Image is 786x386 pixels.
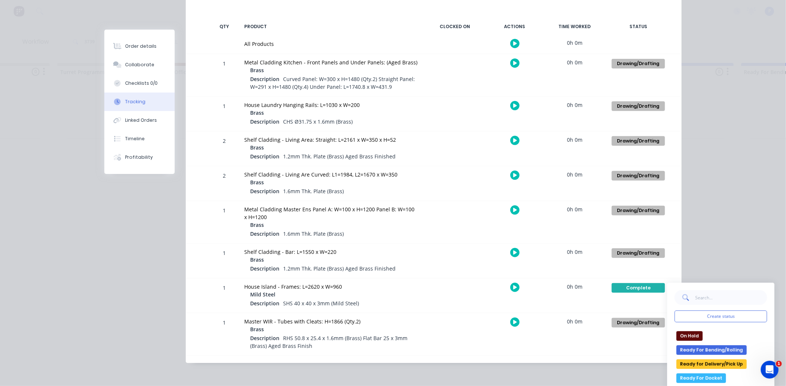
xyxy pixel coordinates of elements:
[611,248,665,258] button: Drawing/Drafting
[125,117,157,124] div: Linked Orders
[250,265,279,272] span: Description
[250,221,264,229] span: Brass
[104,148,175,167] button: Profitability
[250,230,279,238] span: Description
[607,19,670,34] div: STATUS
[104,130,175,148] button: Timeline
[612,136,665,146] div: Drawing/Drafting
[547,313,602,330] div: 0h 0m
[250,75,415,90] span: Curved Panel: W=300 x H=1480 (Qty.2) Straight Panel: W=291 x H=1480 (Qty.4) Under Panel: L=1740.8...
[250,256,264,264] span: Brass
[244,318,418,325] div: Master WIR - Tubes with Cleats: H=1866 (Qty.2)
[611,205,665,216] button: Drawing/Drafting
[547,97,602,113] div: 0h 0m
[250,109,264,117] span: Brass
[244,58,418,66] div: Metal Cladding Kitchen - Front Panels and Under Panels: (Aged Brass)
[125,135,145,142] div: Timeline
[547,54,602,71] div: 0h 0m
[125,43,157,50] div: Order details
[676,331,703,341] button: On Hold
[244,205,418,221] div: Metal Cladding Master Ens Panel A: W=100 x H=1200 Panel B: W=100 x H=1200
[125,61,154,68] div: Collaborate
[104,74,175,93] button: Checklists 0/0
[283,118,353,125] span: CHS Ø31.75 x 1.6mm (Brass)
[283,300,359,307] span: SHS 40 x 40 x 3mm (Mild Steel)
[213,202,235,243] div: 1
[213,279,235,313] div: 1
[250,334,279,342] span: Description
[250,75,279,83] span: Description
[547,278,602,295] div: 0h 0m
[213,19,235,34] div: QTY
[250,66,264,74] span: Brass
[250,178,264,186] span: Brass
[547,34,602,51] div: 0h 0m
[240,19,423,34] div: PRODUCT
[125,154,153,161] div: Profitability
[676,345,747,355] button: Ready For Bending/Rolling
[695,290,767,305] input: Search...
[213,55,235,96] div: 1
[250,152,279,160] span: Description
[250,187,279,195] span: Description
[213,245,235,278] div: 1
[676,359,747,369] button: Ready for Delivery/Pick Up
[104,111,175,130] button: Linked Orders
[283,265,396,272] span: 1.2mm Thk. Plate (Brass) Aged Brass Finished
[250,299,279,307] span: Description
[283,153,396,160] span: 1.2mm Thk. Plate (Brass) Aged Brass Finished
[125,98,145,105] div: Tracking
[776,361,782,367] span: 1
[612,206,665,215] div: Drawing/Drafting
[611,58,665,69] button: Drawing/Drafting
[676,373,726,383] button: Ready For Docket
[547,244,602,260] div: 0h 0m
[244,283,418,291] div: House Island - Frames: L=2620 x W=960
[244,171,418,178] div: Shelf Cladding - Living Are Curved: L1=1984, L2=1670 x W=350
[125,80,158,87] div: Checklists 0/0
[612,283,665,293] div: Complete
[244,40,418,48] div: All Products
[213,132,235,166] div: 2
[104,56,175,74] button: Collaborate
[104,37,175,56] button: Order details
[612,101,665,111] div: Drawing/Drafting
[213,98,235,131] div: 1
[250,335,407,349] span: RHS 50.8 x 25.4 x 1.6mm (Brass) Flat Bar 25 x 3mm (Brass) Aged Brass Finish
[612,171,665,181] div: Drawing/Drafting
[547,19,602,34] div: TIME WORKED
[612,318,665,328] div: Drawing/Drafting
[250,325,264,333] span: Brass
[104,93,175,111] button: Tracking
[611,283,665,293] button: Complete
[427,19,483,34] div: CLOCKED ON
[612,59,665,68] div: Drawing/Drafting
[283,188,344,195] span: 1.6mm Thk. Plate (Brass)
[283,230,344,237] span: 1.6mm Thk. Plate (Brass)
[213,314,235,355] div: 1
[611,318,665,328] button: Drawing/Drafting
[547,201,602,218] div: 0h 0m
[250,291,275,298] span: Mild Steel
[547,131,602,148] div: 0h 0m
[611,171,665,181] button: Drawing/Drafting
[244,248,418,256] div: Shelf Cladding - Bar: L=1550 x W=220
[547,166,602,183] div: 0h 0m
[244,136,418,144] div: Shelf Cladding - Living Area: Straight: L=2161 x W=350 x H=52
[213,167,235,201] div: 2
[611,101,665,111] button: Drawing/Drafting
[611,136,665,146] button: Drawing/Drafting
[250,144,264,151] span: Brass
[250,118,279,125] span: Description
[487,19,543,34] div: ACTIONS
[612,248,665,258] div: Drawing/Drafting
[761,361,779,379] iframe: Intercom live chat
[244,101,418,109] div: House Laundry Hanging Rails: L=1030 x W=200
[675,311,767,322] button: Create status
